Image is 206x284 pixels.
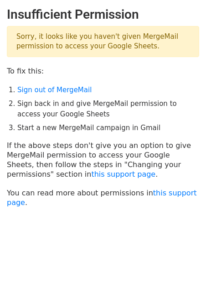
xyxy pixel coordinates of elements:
[7,7,199,22] h2: Insufficient Permission
[91,170,155,179] a: this support page
[7,189,197,207] a: this support page
[7,188,199,207] p: You can read more about permissions in .
[7,141,199,179] p: If the above steps don't give you an option to give MergeMail permission to access your Google Sh...
[17,99,199,119] li: Sign back in and give MergeMail permission to access your Google Sheets
[17,123,199,133] li: Start a new MergeMail campaign in Gmail
[7,66,199,76] p: To fix this:
[7,26,199,57] p: Sorry, it looks like you haven't given MergeMail permission to access your Google Sheets.
[17,86,92,94] a: Sign out of MergeMail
